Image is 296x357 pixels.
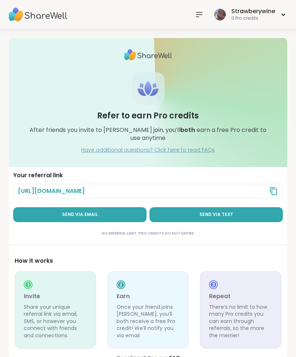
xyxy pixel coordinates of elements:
[62,212,98,218] span: Send via email
[180,126,195,134] b: both
[24,292,87,301] h3: Invite
[209,292,272,301] h3: Repeat
[26,126,270,143] div: After friends you invite to [PERSON_NAME] join, you’ll earn a free Pro credit to use anytime
[214,9,226,20] img: Strawberywine
[209,304,272,339] p: There’s no limit to how many Pro credits you can earn through referrals, so the more the merrier!
[24,304,87,339] p: Share your unique referral link via email, SMS, or however you connect with friends and connections.
[124,47,172,63] img: ShareWell Logo
[18,187,85,195] span: [URL][DOMAIN_NAME]
[200,212,233,218] span: Send via text
[81,147,215,154] a: Have additional questions? Click here to read FAQs
[9,2,67,27] img: ShareWell Nav Logo
[117,292,180,301] h3: Earn
[15,257,281,265] div: How it works
[231,15,275,22] div: 0 Pro credits
[231,7,275,15] div: Strawberywine
[13,207,147,222] a: Send via email
[13,231,283,236] div: NO REFERRAL LIMIT. Pro credits do not expire.
[117,304,180,339] p: Once your friend joins [PERSON_NAME], you’ll both receive a free Pro credit! We’ll notify you via...
[97,110,199,122] h3: Refer to earn Pro credits
[13,171,283,179] h3: Your referral link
